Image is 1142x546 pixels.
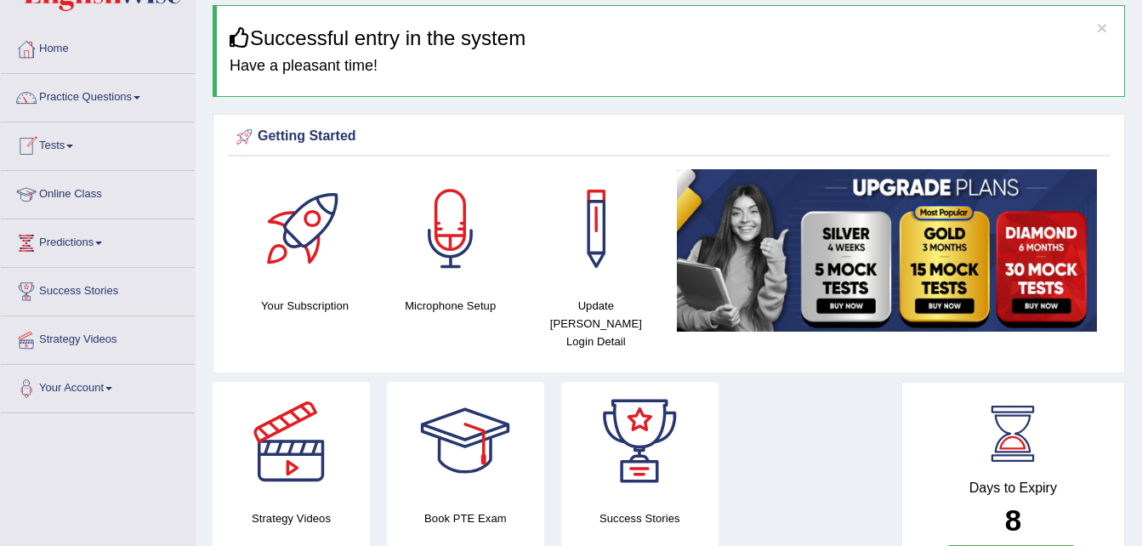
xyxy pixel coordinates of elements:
[561,509,719,527] h4: Success Stories
[921,481,1105,496] h4: Days to Expiry
[1097,19,1107,37] button: ×
[1,122,195,165] a: Tests
[386,297,514,315] h4: Microphone Setup
[531,297,660,350] h4: Update [PERSON_NAME] Login Detail
[677,169,1097,332] img: small5.jpg
[1,74,195,117] a: Practice Questions
[230,27,1111,49] h3: Successful entry in the system
[232,124,1105,150] div: Getting Started
[241,297,369,315] h4: Your Subscription
[213,509,370,527] h4: Strategy Videos
[1,365,195,407] a: Your Account
[1005,503,1021,537] b: 8
[1,171,195,213] a: Online Class
[1,316,195,359] a: Strategy Videos
[230,58,1111,75] h4: Have a pleasant time!
[1,26,195,68] a: Home
[1,219,195,262] a: Predictions
[1,268,195,310] a: Success Stories
[387,509,544,527] h4: Book PTE Exam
